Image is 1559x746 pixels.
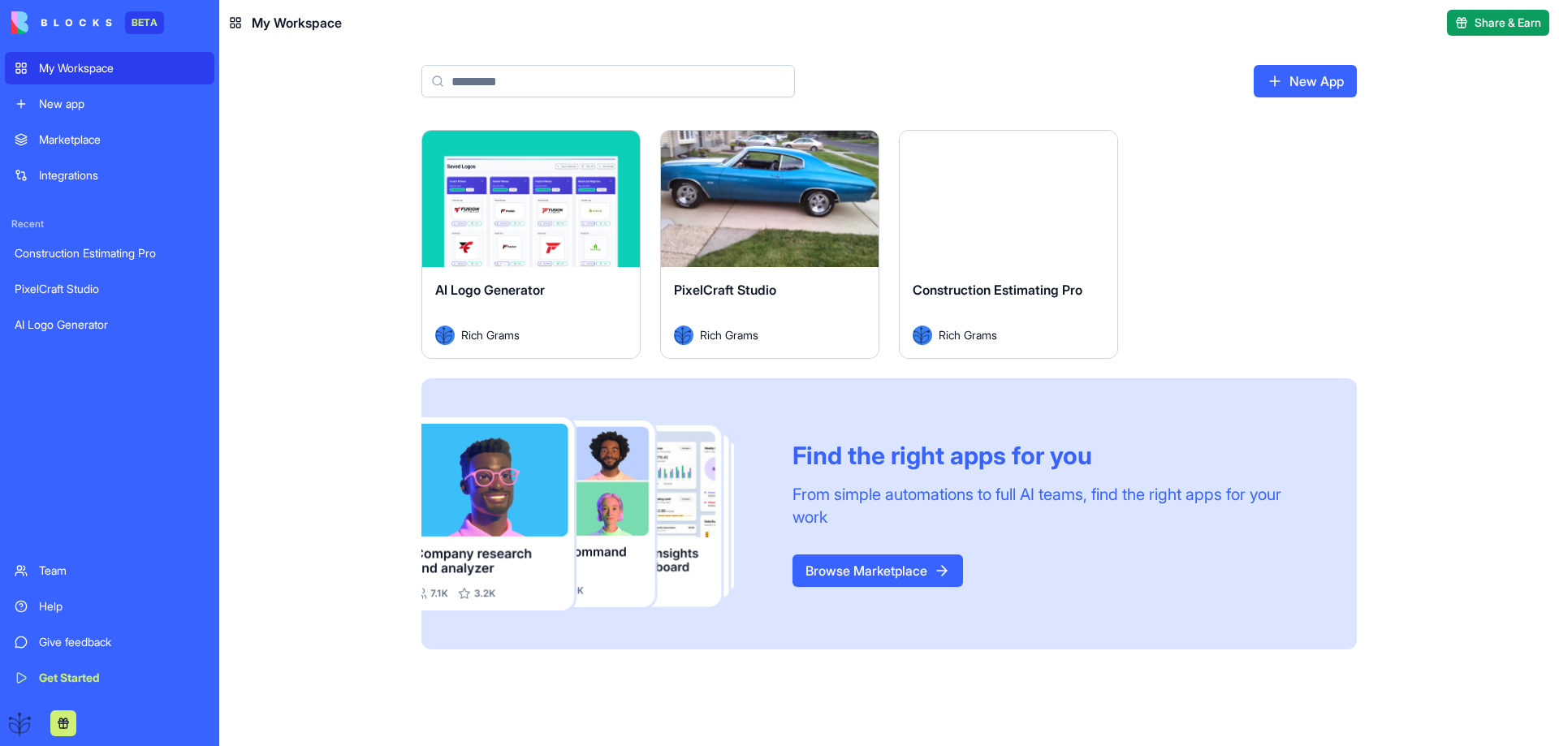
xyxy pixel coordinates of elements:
a: Marketplace [5,123,214,156]
a: PixelCraft StudioAvatarRich Grams [660,130,879,359]
a: Construction Estimating ProAvatarRich Grams [899,130,1118,359]
textarea: Message… [14,498,311,525]
img: Avatar [913,326,932,345]
span: Rich Grams [461,326,520,343]
button: Start recording [103,532,116,545]
a: Browse Marketplace [792,554,963,587]
div: Michal says… [13,343,312,586]
div: BETA [125,11,164,34]
div: Integrations [39,167,205,183]
h1: [PERSON_NAME] [79,8,184,20]
button: Home [254,6,285,37]
div: PixelCraft Studio [15,281,205,297]
div: From simple automations to full AI teams, find the right apps for your work [792,483,1318,528]
img: logo [11,11,112,34]
div: Could you explain exactly what you’re trying to do? I’ll check if it’s something we can help with. [26,144,253,192]
a: New App [1254,65,1357,97]
span: Rich Grams [939,326,997,343]
div: Michal says… [13,6,312,214]
div: Help [39,598,205,614]
a: New app [5,88,214,120]
span: Recent [5,218,214,231]
div: Team [39,563,205,579]
div: AI Logo Generator [15,317,205,333]
div: Here’s a recent Forbes piece about our company 🙂 [26,88,253,120]
span: AI Logo Generator [435,282,545,298]
div: Are you talking about this area?If not can you point me to the right place? [13,343,266,557]
div: Marketplace [39,132,205,148]
span: PixelCraft Studio [674,282,776,298]
div: Hi.... I have tried numerous fixes to prevent the Blueprint reader from moving the drawing when a... [58,214,312,330]
a: PixelCraft Studio [5,273,214,305]
img: Profile image for Michal [46,9,72,35]
img: Avatar [674,326,693,345]
button: Gif picker [51,532,64,545]
div: Rich says… [13,214,312,343]
span: Construction Estimating Pro [913,282,1082,298]
div: Get Started [39,670,205,686]
a: AI Logo Generator [5,308,214,341]
div: Hi, sorry for the delay! We launched our product this week and have been really busy. Things are ... [13,6,266,201]
button: go back [11,6,41,37]
div: Construction Estimating Pro [15,245,205,261]
div: Are you talking about this area? If not can you point me to the right place? [26,352,253,400]
img: Frame_181_egmpey.png [421,417,767,611]
span: Rich Grams [700,326,758,343]
div: Close [285,6,314,36]
div: Give feedback [39,634,205,650]
a: Construction Estimating Pro [5,237,214,270]
a: Team [5,554,214,587]
a: AI Logo GeneratorAvatarRich Grams [421,130,641,359]
div: Hi.... I have tried numerous fixes to prevent the Blueprint reader from moving the drawing when a... [71,224,299,320]
a: My Workspace [5,52,214,84]
span: Share & Earn [1475,15,1541,31]
img: ACg8ocJXc4biGNmL-6_84M9niqKohncbsBQNEji79DO8k46BE60Re2nP=s96-c [8,710,34,736]
p: +1 other [79,20,126,37]
a: Get Started [5,662,214,694]
span: My Workspace [252,13,342,32]
div: New app [39,96,205,112]
button: Share & Earn [1447,10,1549,36]
div: Hi, sorry for the delay! We launched our product this week and have been really busy. Things are ... [26,16,253,80]
img: Avatar [435,326,455,345]
div: Find the right apps for you [792,441,1318,470]
div: My Workspace [39,60,205,76]
a: BETA [11,11,164,34]
button: Send a message… [279,525,304,551]
a: Give feedback [5,626,214,658]
a: Help [5,590,214,623]
button: Upload attachment [77,532,90,545]
a: [URL][DOMAIN_NAME] [26,121,153,134]
button: Emoji picker [25,532,38,545]
a: Integrations [5,159,214,192]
